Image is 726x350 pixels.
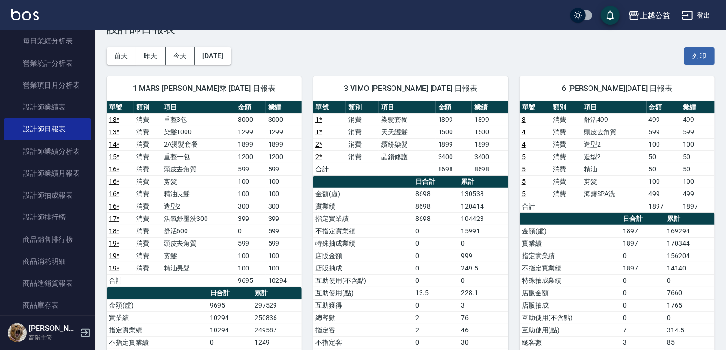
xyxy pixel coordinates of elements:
th: 業績 [680,101,715,114]
td: 頭皮去角質 [581,126,647,138]
td: 1899 [472,138,508,150]
td: 互助使用(不含點) [520,311,620,324]
td: 50 [647,150,681,163]
td: 300 [266,200,302,212]
td: 消費 [550,138,581,150]
td: 0 [665,311,715,324]
button: 登出 [678,7,715,24]
a: 設計師業績表 [4,96,91,118]
td: 造型2 [581,150,647,163]
a: 營業統計分析表 [4,52,91,74]
td: 晶鎖修護 [379,150,436,163]
td: 消費 [550,188,581,200]
a: 設計師業績月報表 [4,162,91,184]
td: 7 [620,324,665,336]
td: 499 [647,188,681,200]
td: 消費 [134,163,161,175]
a: 商品消耗明細 [4,250,91,272]
td: 14140 [665,262,715,274]
td: 1897 [680,200,715,212]
td: 599 [647,126,681,138]
td: 不指定實業績 [520,262,620,274]
td: 精油長髮 [161,188,236,200]
td: 剪髮 [581,175,647,188]
td: 0 [413,299,459,311]
td: 金額(虛) [313,188,413,200]
td: 0 [620,274,665,287]
img: Logo [11,9,39,20]
td: 3400 [472,150,508,163]
td: 1899 [266,138,302,150]
td: 1899 [235,138,265,150]
td: 297529 [252,299,302,311]
td: 0 [413,274,459,287]
a: 5 [522,178,526,185]
td: 599 [266,237,302,250]
td: 染髮套餐 [379,113,436,126]
td: 合計 [107,274,134,287]
td: 2 [413,311,459,324]
td: 50 [680,150,715,163]
td: 不指定實業績 [107,336,207,349]
td: 0 [413,336,459,349]
td: 重整一包 [161,150,236,163]
td: 156204 [665,250,715,262]
td: 消費 [346,113,379,126]
td: 消費 [134,138,161,150]
td: 100 [266,175,302,188]
td: 消費 [134,175,161,188]
a: 營業項目月分析表 [4,74,91,96]
th: 類別 [134,101,161,114]
td: 3000 [266,113,302,126]
a: 設計師業績分析表 [4,140,91,162]
a: 5 [522,153,526,160]
th: 金額 [235,101,265,114]
td: 1897 [620,262,665,274]
th: 項目 [379,101,436,114]
td: 活氧舒壓洗300 [161,212,236,225]
td: 1765 [665,299,715,311]
th: 日合計 [413,176,459,188]
td: 314.5 [665,324,715,336]
td: 1899 [436,113,472,126]
td: 100 [235,250,265,262]
td: 1500 [436,126,472,138]
td: 599 [235,237,265,250]
td: 13.5 [413,287,459,299]
th: 業績 [266,101,302,114]
td: 剪髮 [161,250,236,262]
td: 499 [680,113,715,126]
td: 互助獲得 [313,299,413,311]
th: 累計 [459,176,508,188]
th: 項目 [161,101,236,114]
th: 金額 [647,101,681,114]
td: 店販金額 [520,287,620,299]
td: 10294 [207,324,252,336]
a: 4 [522,128,526,136]
td: 海鹽SPA洗 [581,188,647,200]
td: 8698 [436,163,472,175]
td: 0 [413,237,459,250]
td: 消費 [550,150,581,163]
td: 實業績 [107,311,207,324]
td: 3400 [436,150,472,163]
td: 0 [413,250,459,262]
td: 8698 [413,200,459,212]
td: 169294 [665,225,715,237]
td: 1897 [620,237,665,250]
td: 消費 [134,150,161,163]
td: 金額(虛) [520,225,620,237]
td: 消費 [134,212,161,225]
td: 1899 [436,138,472,150]
td: 85 [665,336,715,349]
th: 業績 [472,101,508,114]
td: 100 [266,262,302,274]
td: 100 [680,138,715,150]
td: 999 [459,250,508,262]
td: 10294 [207,311,252,324]
td: 1299 [235,126,265,138]
td: 指定實業績 [107,324,207,336]
table: a dense table [313,101,508,176]
td: 8698 [413,212,459,225]
td: 消費 [550,113,581,126]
